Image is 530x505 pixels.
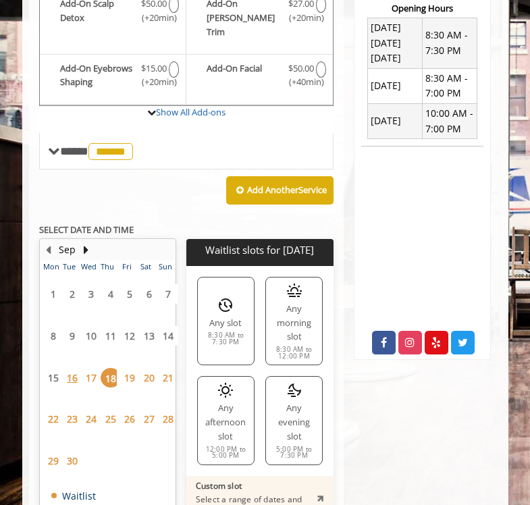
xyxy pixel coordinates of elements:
td: Select day21 [155,356,175,398]
td: Select day26 [117,398,136,440]
th: Tue [59,260,78,273]
td: 10:00 AM - 7:00 PM [423,103,477,138]
td: Select day24 [78,398,97,440]
td: Waitlist [51,491,103,501]
th: Sun [155,260,175,273]
div: 8:30 AM to 12:00 PM [271,346,317,359]
td: Select day28 [155,398,175,440]
a: Show All Add-ons [156,106,226,118]
span: (+20min ) [146,75,162,89]
span: (+20min ) [146,11,162,25]
div: Any slot8:30 AM to 7:30 PM [197,277,255,366]
img: any afternoon slot [217,382,234,398]
td: Select day23 [59,398,78,440]
span: 17 [81,368,101,388]
button: Previous Month [43,242,54,257]
span: 22 [43,409,63,429]
th: Fri [117,260,136,273]
span: 25 [101,409,121,429]
td: Select day30 [59,440,78,482]
td: [DATE] [368,68,423,103]
td: 8:30 AM - 7:30 PM [423,18,477,69]
b: SELECT DATE AND TIME [39,223,134,236]
span: 28 [158,409,178,429]
td: 8:30 AM - 7:00 PM [423,68,477,103]
span: 18 [101,368,121,388]
td: Select day19 [117,356,136,398]
span: 23 [62,409,82,429]
td: Select day29 [41,440,59,482]
img: any slot [217,297,234,313]
td: Select day27 [136,398,155,440]
span: (+20min ) [293,11,309,25]
span: $50.00 [288,61,314,76]
td: Select day17 [78,356,97,398]
p: Custom slot [196,481,314,491]
span: 21 [158,368,178,388]
label: Add-On Eyebrows Shaping [47,61,179,93]
td: [DATE] [DATE] [DATE] [368,18,423,69]
td: Select day20 [136,356,155,398]
div: Any morning slot8:30 AM to 12:00 PM [265,277,323,366]
span: 26 [120,409,140,429]
img: any evening slot [286,382,302,398]
div: Any evening slot5:00 PM to 7:30 PM [265,376,323,465]
span: 30 [62,451,82,471]
img: any morning slot [286,283,302,299]
button: Add AnotherService [226,176,334,205]
span: 27 [139,409,159,429]
h3: Opening Hours [361,3,483,13]
th: Thu [98,260,117,273]
td: Select day25 [98,398,117,440]
div: 8:30 AM to 7:30 PM [203,332,248,345]
label: Add-On Facial [193,61,326,93]
div: 12:00 PM to 5:00 PM [203,446,248,459]
b: Add-On Eyebrows Shaping [60,61,140,90]
th: Mon [41,260,59,273]
b: Add-On Facial [207,61,286,90]
div: Any afternoon slot12:00 PM to 5:00 PM [197,376,255,465]
td: Select day22 [41,398,59,440]
button: Next Month [81,242,92,257]
td: Select day18 [98,356,117,398]
span: 24 [81,409,101,429]
span: 19 [120,368,140,388]
td: Select day16 [59,356,78,398]
b: Add Another Service [247,184,327,196]
button: Sep [59,242,76,257]
span: 29 [43,451,63,471]
span: $15.00 [141,61,167,76]
th: Sat [136,260,155,273]
th: Wed [78,260,97,273]
div: 5:00 PM to 7:30 PM [271,446,317,459]
span: 20 [139,368,159,388]
p: Waitlist slots for [DATE] [192,244,328,256]
span: (+40min ) [293,75,309,89]
span: 16 [62,368,82,388]
td: [DATE] [368,103,423,138]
